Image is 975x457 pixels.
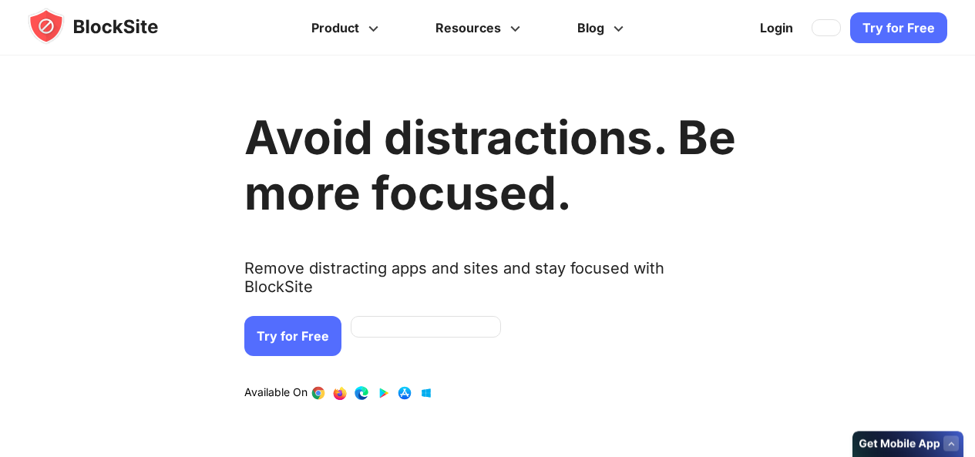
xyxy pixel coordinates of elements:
[244,316,341,356] a: Try for Free
[244,385,308,401] text: Available On
[850,12,947,43] a: Try for Free
[28,8,188,45] img: blocksite-icon.5d769676.svg
[751,9,802,46] a: Login
[244,259,736,308] text: Remove distracting apps and sites and stay focused with BlockSite
[244,109,736,220] h1: Avoid distractions. Be more focused.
